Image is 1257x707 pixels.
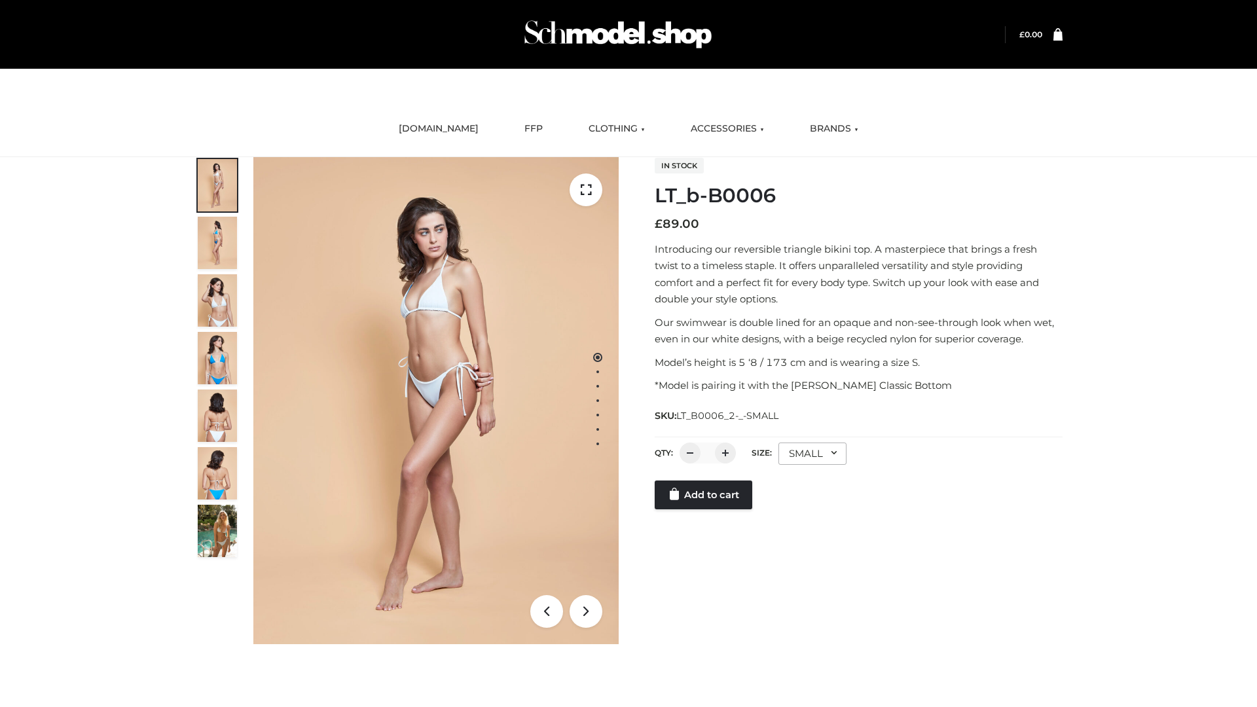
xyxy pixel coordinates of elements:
h1: LT_b-B0006 [655,184,1063,208]
p: Our swimwear is double lined for an opaque and non-see-through look when wet, even in our white d... [655,314,1063,348]
a: Add to cart [655,480,752,509]
a: CLOTHING [579,115,655,143]
span: LT_B0006_2-_-SMALL [676,410,778,422]
label: QTY: [655,448,673,458]
img: ArielClassicBikiniTop_CloudNine_AzureSky_OW114ECO_1-scaled.jpg [198,159,237,211]
label: Size: [752,448,772,458]
img: ArielClassicBikiniTop_CloudNine_AzureSky_OW114ECO_1 [253,157,619,644]
div: SMALL [778,443,847,465]
img: Schmodel Admin 964 [520,9,716,60]
span: In stock [655,158,704,173]
img: ArielClassicBikiniTop_CloudNine_AzureSky_OW114ECO_4-scaled.jpg [198,332,237,384]
img: ArielClassicBikiniTop_CloudNine_AzureSky_OW114ECO_2-scaled.jpg [198,217,237,269]
p: Introducing our reversible triangle bikini top. A masterpiece that brings a fresh twist to a time... [655,241,1063,308]
p: Model’s height is 5 ‘8 / 173 cm and is wearing a size S. [655,354,1063,371]
span: £ [1019,29,1025,39]
a: FFP [515,115,553,143]
bdi: 0.00 [1019,29,1042,39]
a: £0.00 [1019,29,1042,39]
a: BRANDS [800,115,868,143]
img: ArielClassicBikiniTop_CloudNine_AzureSky_OW114ECO_7-scaled.jpg [198,390,237,442]
bdi: 89.00 [655,217,699,231]
a: [DOMAIN_NAME] [389,115,488,143]
img: ArielClassicBikiniTop_CloudNine_AzureSky_OW114ECO_3-scaled.jpg [198,274,237,327]
span: £ [655,217,663,231]
span: SKU: [655,408,780,424]
img: Arieltop_CloudNine_AzureSky2.jpg [198,505,237,557]
p: *Model is pairing it with the [PERSON_NAME] Classic Bottom [655,377,1063,394]
a: ACCESSORIES [681,115,774,143]
img: ArielClassicBikiniTop_CloudNine_AzureSky_OW114ECO_8-scaled.jpg [198,447,237,499]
